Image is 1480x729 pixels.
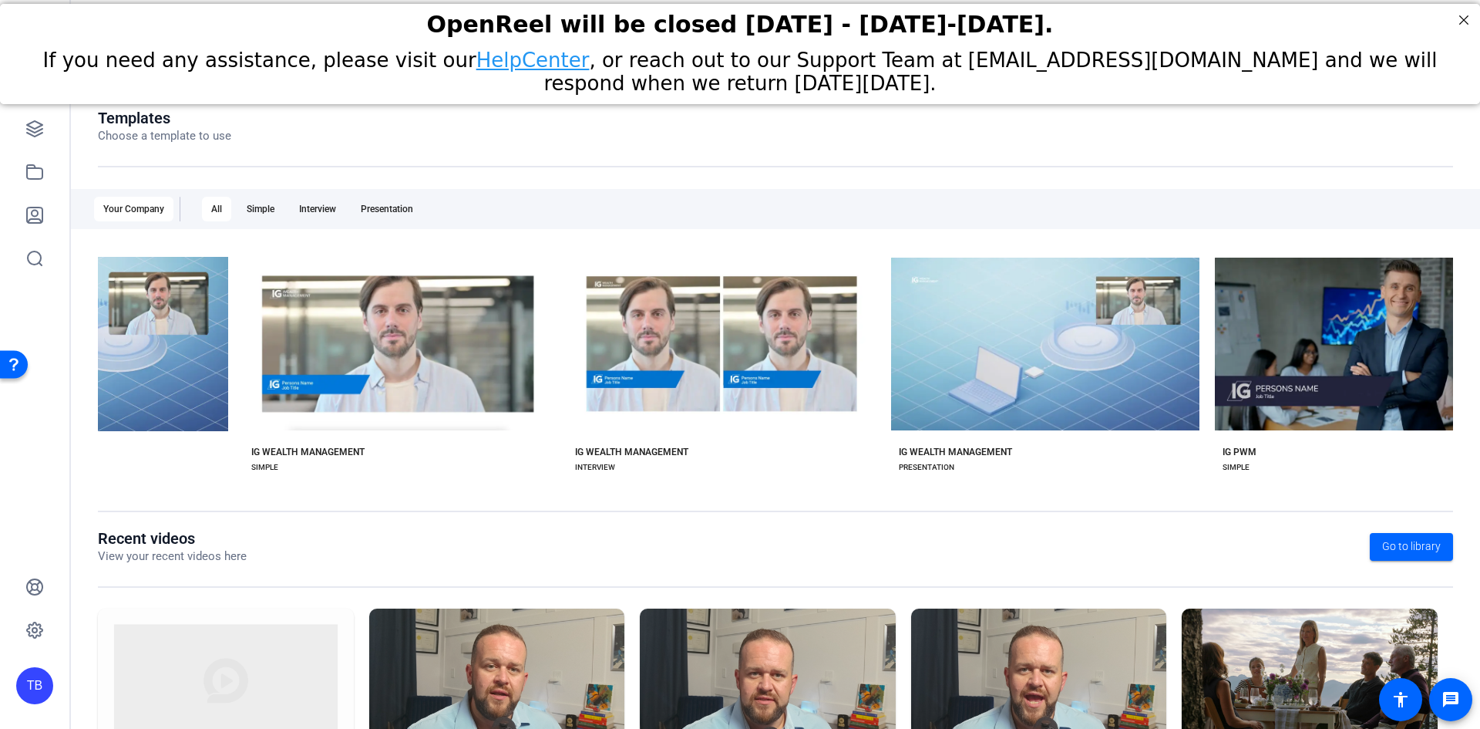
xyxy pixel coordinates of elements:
[476,45,590,68] a: HelpCenter
[1370,533,1453,561] a: Go to library
[237,197,284,221] div: Simple
[202,197,231,221] div: All
[575,446,688,458] div: IG WEALTH MANAGEMENT
[1223,461,1250,474] div: SIMPLE
[290,197,345,221] div: Interview
[1382,538,1441,555] span: Go to library
[94,197,173,221] div: Your Company
[1441,690,1460,709] mat-icon: message
[899,461,954,474] div: PRESENTATION
[251,461,278,474] div: SIMPLE
[98,127,231,145] p: Choose a template to use
[19,7,1461,34] div: OpenReel will be closed [DATE] - [DATE]-[DATE].
[251,446,365,458] div: IG WEALTH MANAGEMENT
[16,667,53,704] div: TB
[1223,446,1256,458] div: IG PWM
[43,45,1438,91] span: If you need any assistance, please visit our , or reach out to our Support Team at [EMAIL_ADDRESS...
[575,461,615,474] div: INTERVIEW
[98,109,231,127] h1: Templates
[98,548,247,565] p: View your recent videos here
[899,446,1012,458] div: IG WEALTH MANAGEMENT
[351,197,422,221] div: Presentation
[98,529,247,548] h1: Recent videos
[1391,690,1410,709] mat-icon: accessibility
